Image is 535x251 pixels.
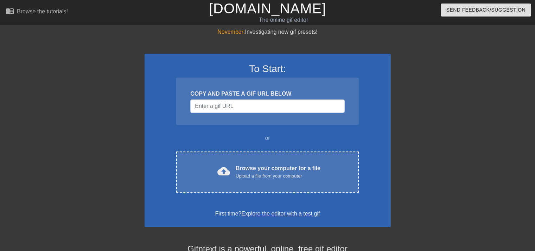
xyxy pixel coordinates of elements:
[6,7,14,15] span: menu_book
[446,6,526,14] span: Send Feedback/Suggestion
[217,29,245,35] span: November:
[163,134,372,142] div: or
[441,4,531,17] button: Send Feedback/Suggestion
[190,99,344,113] input: Username
[236,164,320,180] div: Browse your computer for a file
[145,28,391,36] div: Investigating new gif presets!
[217,165,230,178] span: cloud_upload
[182,16,385,24] div: The online gif editor
[17,8,68,14] div: Browse the tutorials!
[236,173,320,180] div: Upload a file from your computer
[154,210,382,218] div: First time?
[154,63,382,75] h3: To Start:
[241,211,320,217] a: Explore the editor with a test gif
[190,90,344,98] div: COPY AND PASTE A GIF URL BELOW
[209,1,326,16] a: [DOMAIN_NAME]
[6,7,68,18] a: Browse the tutorials!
